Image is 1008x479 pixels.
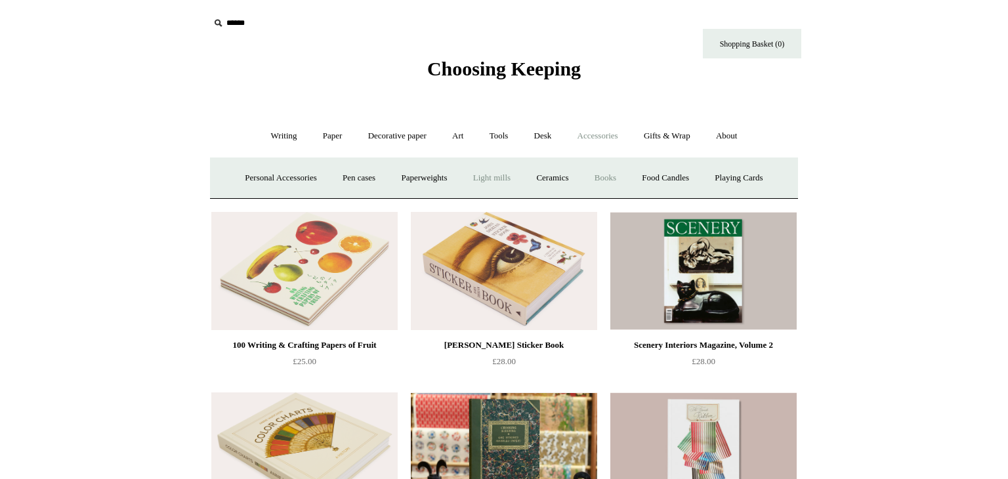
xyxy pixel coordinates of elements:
a: Paper [311,119,354,154]
a: Food Candles [630,161,701,196]
a: Light mills [461,161,522,196]
span: £25.00 [293,356,316,366]
span: Choosing Keeping [427,58,581,79]
a: Tools [478,119,520,154]
a: Decorative paper [356,119,438,154]
a: 100 Writing & Crafting Papers of Fruit £25.00 [211,337,398,391]
a: Writing [259,119,309,154]
div: [PERSON_NAME] Sticker Book [414,337,594,353]
img: 100 Writing & Crafting Papers of Fruit [211,212,398,330]
a: [PERSON_NAME] Sticker Book £28.00 [411,337,597,391]
a: Art [440,119,475,154]
a: Accessories [566,119,630,154]
a: Personal Accessories [233,161,328,196]
a: Choosing Keeping [427,68,581,77]
a: Playing Cards [703,161,774,196]
span: £28.00 [692,356,715,366]
a: Scenery Interiors Magazine, Volume 2 Scenery Interiors Magazine, Volume 2 [610,212,797,330]
a: Scenery Interiors Magazine, Volume 2 £28.00 [610,337,797,391]
a: Pen cases [331,161,387,196]
img: Scenery Interiors Magazine, Volume 2 [610,212,797,330]
a: Ceramics [524,161,580,196]
a: Paperweights [389,161,459,196]
a: Shopping Basket (0) [703,29,801,58]
img: John Derian Sticker Book [411,212,597,330]
div: 100 Writing & Crafting Papers of Fruit [215,337,394,353]
a: Gifts & Wrap [632,119,702,154]
a: Books [583,161,628,196]
a: About [704,119,749,154]
a: 100 Writing & Crafting Papers of Fruit 100 Writing & Crafting Papers of Fruit [211,212,398,330]
span: £28.00 [492,356,516,366]
a: Desk [522,119,564,154]
a: John Derian Sticker Book John Derian Sticker Book [411,212,597,330]
div: Scenery Interiors Magazine, Volume 2 [614,337,793,353]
